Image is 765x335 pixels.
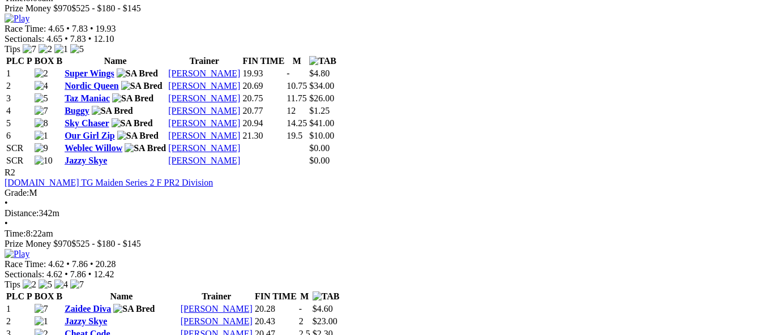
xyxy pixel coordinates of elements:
[5,229,760,239] div: 8:22am
[35,291,54,301] span: BOX
[65,106,89,115] a: Buggy
[88,34,92,44] span: •
[309,118,334,128] span: $41.00
[5,229,26,238] span: Time:
[168,156,240,165] a: [PERSON_NAME]
[287,93,306,103] text: 11.75
[313,291,340,302] img: TAB
[117,131,159,141] img: SA Bred
[65,131,115,140] a: Our Girl Zip
[54,280,68,290] img: 4
[5,218,8,228] span: •
[35,56,54,66] span: BOX
[309,131,334,140] span: $10.00
[65,143,122,153] a: Weblec Willow
[254,316,297,327] td: 20.43
[65,304,111,313] a: Zaidee Diva
[70,280,84,290] img: 7
[70,269,86,279] span: 7.86
[242,68,285,79] td: 19.93
[71,239,141,248] span: $525 - $180 - $145
[242,55,285,67] th: FIN TIME
[6,68,33,79] td: 1
[309,68,330,78] span: $4.80
[65,34,68,44] span: •
[48,259,64,269] span: 4.62
[35,81,48,91] img: 4
[5,24,46,33] span: Race Time:
[181,316,253,326] a: [PERSON_NAME]
[242,118,285,129] td: 20.94
[5,239,760,249] div: Prize Money $970
[125,143,166,153] img: SA Bred
[168,131,240,140] a: [PERSON_NAME]
[35,68,48,79] img: 2
[113,304,155,314] img: SA Bred
[23,44,36,54] img: 7
[70,44,84,54] img: 5
[5,249,29,259] img: Play
[242,105,285,117] td: 20.77
[93,34,114,44] span: 12.10
[65,81,119,91] a: Nordic Queen
[6,303,33,315] td: 1
[299,316,304,326] text: 2
[168,143,240,153] a: [PERSON_NAME]
[5,280,20,289] span: Tips
[27,56,32,66] span: P
[287,118,307,128] text: 14.25
[72,24,88,33] span: 7.83
[66,24,70,33] span: •
[35,131,48,141] img: 1
[96,259,116,269] span: 20.28
[66,259,70,269] span: •
[242,80,285,92] td: 20.69
[23,280,36,290] img: 2
[309,143,330,153] span: $0.00
[65,316,107,326] a: Jazzy Skye
[6,80,33,92] td: 2
[254,291,297,302] th: FIN TIME
[56,291,62,301] span: B
[35,304,48,314] img: 7
[90,259,93,269] span: •
[96,24,116,33] span: 19.93
[90,24,93,33] span: •
[6,155,33,166] td: SCR
[309,156,330,165] span: $0.00
[88,269,92,279] span: •
[35,93,48,104] img: 5
[242,130,285,141] td: 21.30
[298,291,311,302] th: M
[254,303,297,315] td: 20.28
[168,55,241,67] th: Trainer
[46,269,62,279] span: 4.62
[6,118,33,129] td: 5
[6,291,24,301] span: PLC
[6,56,24,66] span: PLC
[287,68,289,78] text: -
[6,93,33,104] td: 3
[56,56,62,66] span: B
[5,198,8,208] span: •
[168,81,240,91] a: [PERSON_NAME]
[5,208,760,218] div: 342m
[168,106,240,115] a: [PERSON_NAME]
[27,291,32,301] span: P
[286,55,307,67] th: M
[48,24,64,33] span: 4.65
[313,316,337,326] span: $23.00
[65,93,110,103] a: Taz Maniac
[287,106,296,115] text: 12
[299,304,302,313] text: -
[309,81,334,91] span: $34.00
[5,14,29,24] img: Play
[70,34,86,44] span: 7.83
[242,93,285,104] td: 20.75
[35,143,48,153] img: 9
[39,280,52,290] img: 5
[309,106,330,115] span: $1.25
[112,118,153,128] img: SA Bred
[6,143,33,154] td: SCR
[309,93,334,103] span: $26.00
